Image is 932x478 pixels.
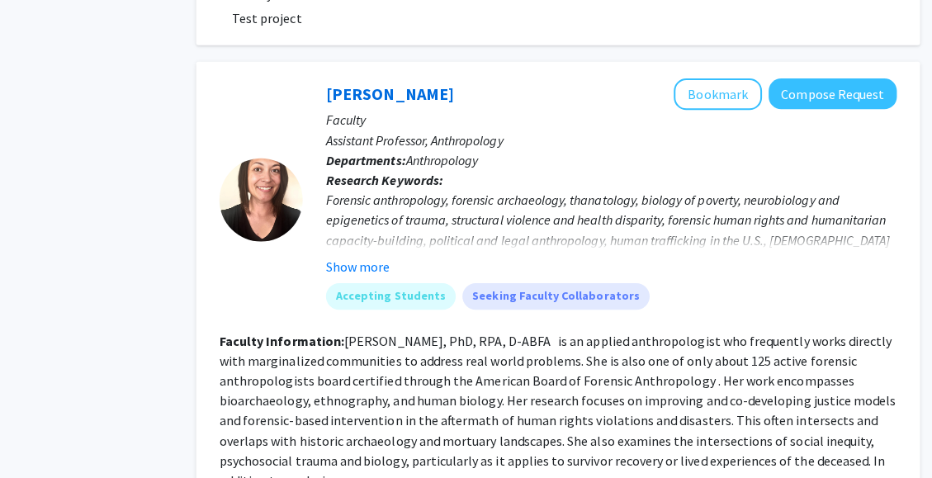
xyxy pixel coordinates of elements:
b: Departments: [330,154,409,171]
button: Show more [330,258,394,278]
p: Assistant Professor, Anthropology [330,133,897,153]
button: Compose Request to Jaymelee Kim [769,82,897,112]
b: Research Keywords: [330,174,447,191]
mat-chip: Seeking Faculty Collaborators [466,285,651,311]
div: Forensic anthropology, forensic archaeology, thanatology, biology of poverty, neurobiology and ep... [330,192,897,331]
mat-chip: Accepting Students [330,285,459,311]
button: Add Jaymelee Kim to Bookmarks [675,82,763,113]
span: Anthropology [409,154,481,171]
p: Faculty [330,113,897,133]
b: Faculty Information: [225,334,348,350]
a: [PERSON_NAME] [330,87,457,107]
iframe: Chat [12,404,70,466]
p: Test project [237,12,897,32]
